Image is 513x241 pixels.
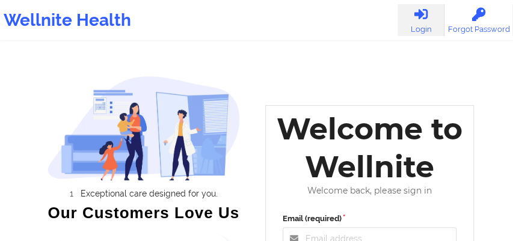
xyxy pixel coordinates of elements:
div: Our Customers Love Us [48,207,240,219]
div: Welcome to Wellnite [274,110,465,186]
a: Login [398,4,444,36]
label: Email (required) [283,213,457,225]
li: Exceptional care designed for you. [58,189,240,198]
a: Forgot Password [444,4,513,36]
img: wellnite-auth-hero_200.c722682e.png [48,76,240,180]
div: Welcome back, please sign in [274,186,465,196]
